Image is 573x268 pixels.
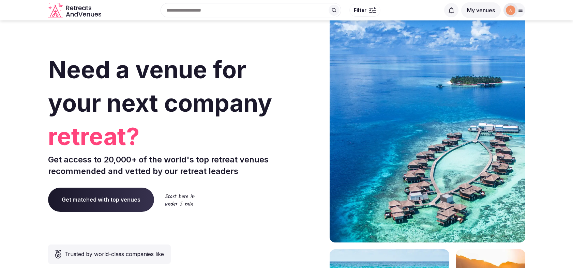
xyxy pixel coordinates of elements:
a: Get matched with top venues [48,188,154,211]
img: alican.emir [506,5,515,15]
svg: Retreats and Venues company logo [48,3,103,18]
span: Need a venue for your next company [48,55,272,117]
a: Visit the homepage [48,3,103,18]
p: Get access to 20,000+ of the world's top retreat venues recommended and vetted by our retreat lea... [48,154,284,177]
span: Filter [354,7,366,14]
span: Trusted by world-class companies like [64,250,164,258]
img: Start here in under 5 min [165,194,195,206]
a: My venues [461,7,501,14]
button: My venues [461,2,501,18]
span: retreat? [48,120,284,153]
button: Filter [349,4,380,17]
